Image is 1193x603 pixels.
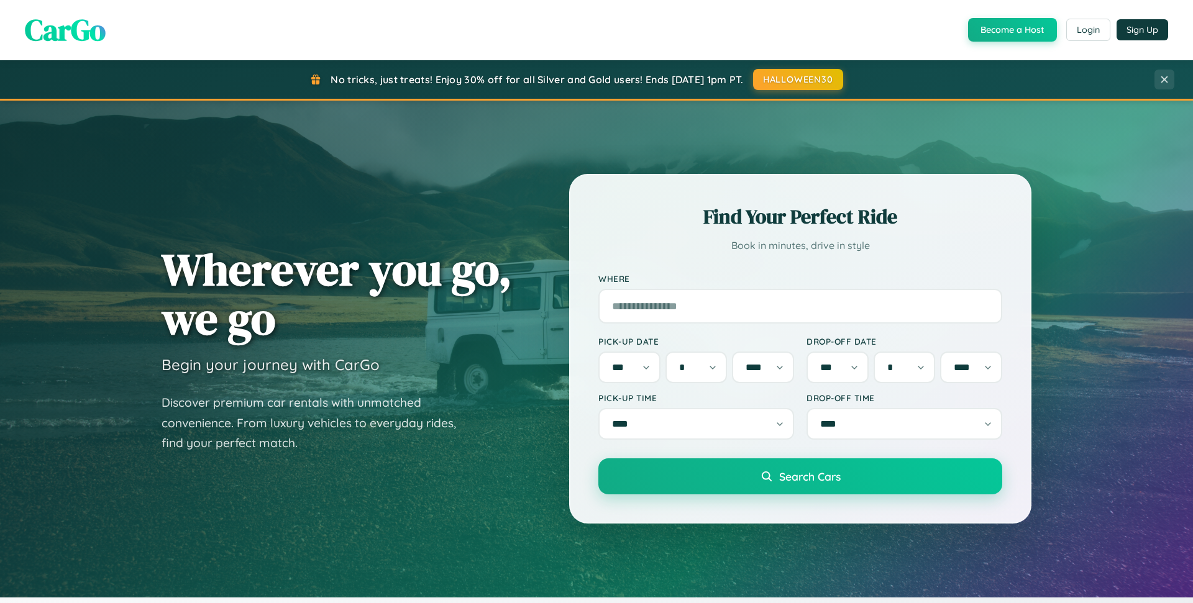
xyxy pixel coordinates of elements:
[598,273,1002,284] label: Where
[598,336,794,347] label: Pick-up Date
[598,237,1002,255] p: Book in minutes, drive in style
[1117,19,1168,40] button: Sign Up
[968,18,1057,42] button: Become a Host
[807,336,1002,347] label: Drop-off Date
[598,458,1002,494] button: Search Cars
[807,392,1002,403] label: Drop-off Time
[598,203,1002,230] h2: Find Your Perfect Ride
[779,469,841,483] span: Search Cars
[162,355,380,374] h3: Begin your journey with CarGo
[598,392,794,403] label: Pick-up Time
[162,392,472,453] p: Discover premium car rentals with unmatched convenience. From luxury vehicles to everyday rides, ...
[25,9,106,50] span: CarGo
[162,245,512,343] h1: Wherever you go, we go
[1066,19,1110,41] button: Login
[753,69,843,90] button: HALLOWEEN30
[331,73,743,86] span: No tricks, just treats! Enjoy 30% off for all Silver and Gold users! Ends [DATE] 1pm PT.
